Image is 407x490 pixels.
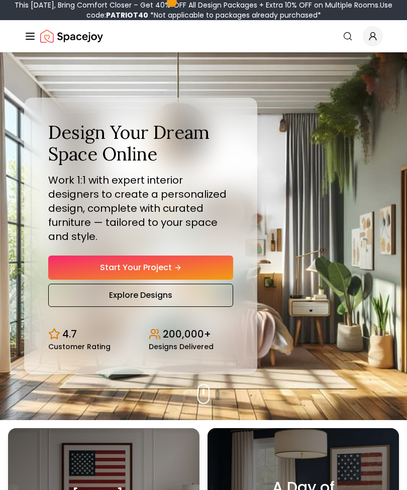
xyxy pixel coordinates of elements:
small: Designs Delivered [149,343,214,350]
small: Customer Rating [48,343,111,350]
span: *Not applicable to packages already purchased* [148,10,321,20]
p: 4.7 [62,327,77,341]
div: Design stats [48,319,233,350]
nav: Global [24,20,383,52]
p: Work 1:1 with expert interior designers to create a personalized design, complete with curated fu... [48,173,233,243]
p: 200,000+ [163,327,211,341]
b: PATRIOT40 [106,10,148,20]
img: Spacejoy Logo [40,26,103,46]
a: Spacejoy [40,26,103,46]
h1: Design Your Dream Space Online [48,122,233,165]
a: Explore Designs [48,284,233,307]
a: Start Your Project [48,256,233,280]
